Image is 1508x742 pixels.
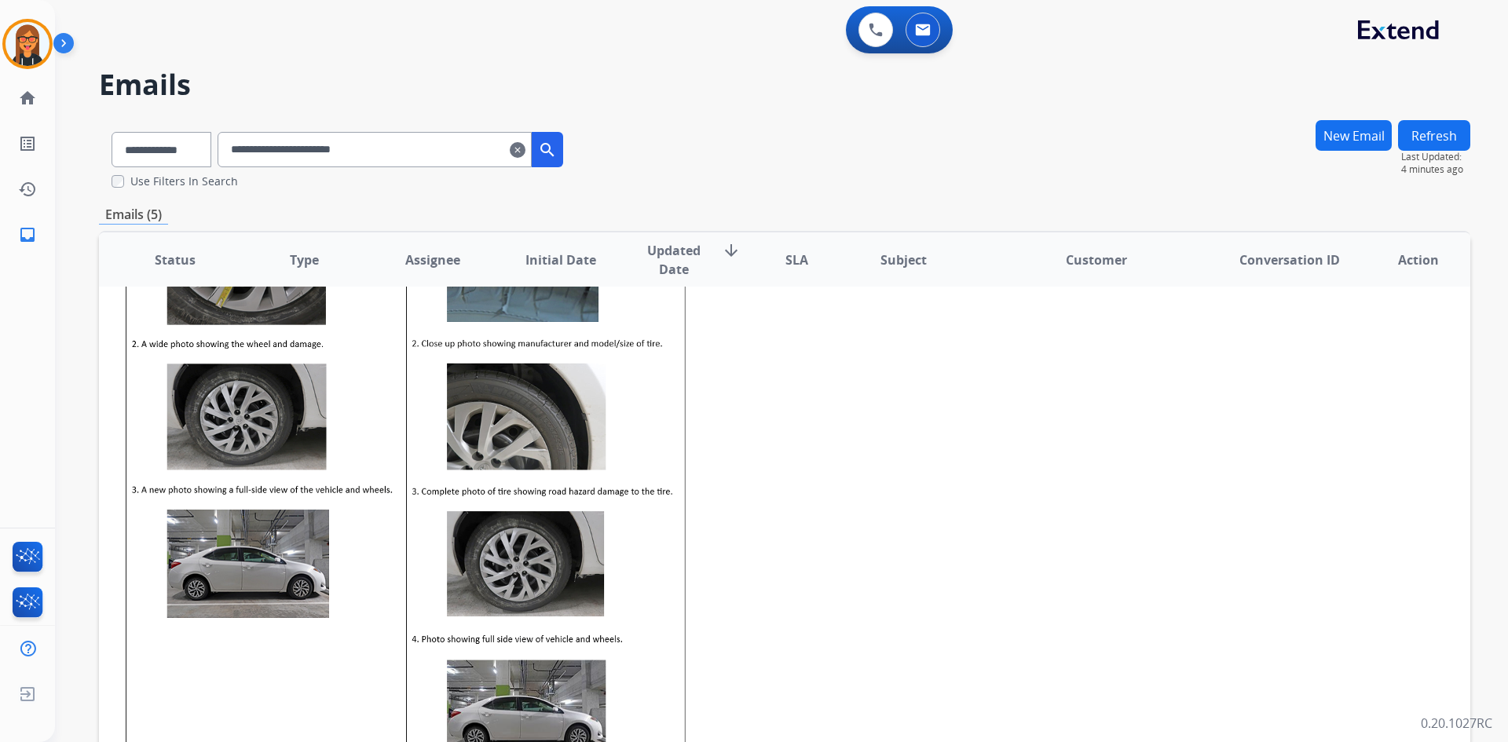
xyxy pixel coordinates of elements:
[405,250,460,269] span: Assignee
[1066,250,1127,269] span: Customer
[538,141,557,159] mat-icon: search
[722,241,741,260] mat-icon: arrow_downward
[18,89,37,108] mat-icon: home
[1401,151,1470,163] span: Last Updated:
[1341,232,1470,287] th: Action
[99,205,168,225] p: Emails (5)
[18,134,37,153] mat-icon: list_alt
[1398,120,1470,151] button: Refresh
[18,180,37,199] mat-icon: history
[1316,120,1392,151] button: New Email
[155,250,196,269] span: Status
[785,250,808,269] span: SLA
[130,174,238,189] label: Use Filters In Search
[5,22,49,66] img: avatar
[1401,163,1470,176] span: 4 minutes ago
[510,141,525,159] mat-icon: clear
[290,250,319,269] span: Type
[639,241,710,279] span: Updated Date
[99,69,1470,101] h2: Emails
[880,250,927,269] span: Subject
[1421,714,1492,733] p: 0.20.1027RC
[18,225,37,244] mat-icon: inbox
[1239,250,1340,269] span: Conversation ID
[525,250,596,269] span: Initial Date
